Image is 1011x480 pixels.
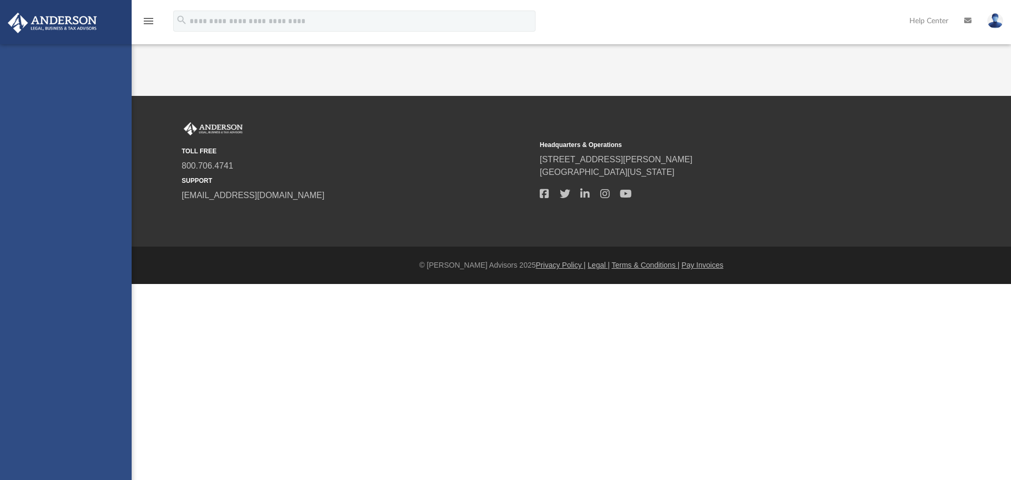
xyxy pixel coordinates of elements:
img: Anderson Advisors Platinum Portal [182,122,245,136]
a: [EMAIL_ADDRESS][DOMAIN_NAME] [182,191,324,200]
small: SUPPORT [182,176,532,185]
a: 800.706.4741 [182,161,233,170]
i: search [176,14,187,26]
a: [GEOGRAPHIC_DATA][US_STATE] [540,168,675,177]
a: Legal | [588,261,610,269]
i: menu [142,15,155,27]
img: User Pic [987,13,1003,28]
a: Pay Invoices [681,261,723,269]
img: Anderson Advisors Platinum Portal [5,13,100,33]
a: menu [142,20,155,27]
a: Privacy Policy | [536,261,586,269]
small: Headquarters & Operations [540,140,890,150]
div: © [PERSON_NAME] Advisors 2025 [132,260,1011,271]
a: Terms & Conditions | [612,261,680,269]
small: TOLL FREE [182,146,532,156]
a: [STREET_ADDRESS][PERSON_NAME] [540,155,692,164]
